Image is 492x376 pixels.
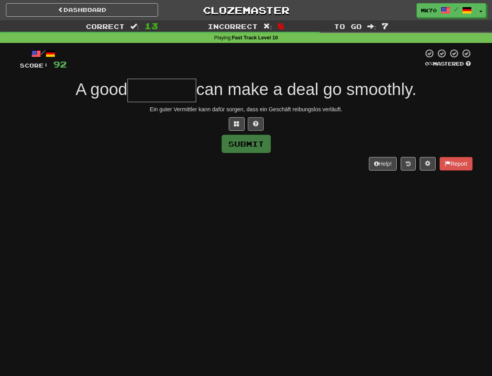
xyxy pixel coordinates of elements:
span: / [454,6,458,12]
span: MK70 [421,7,437,14]
button: Help! [369,157,397,171]
div: Ein guter Vermittler kann dafür sorgen, dass ein Geschäft reibungslos verläuft. [20,105,473,113]
span: Correct [86,22,125,30]
button: Single letter hint - you only get 1 per sentence and score half the points! alt+h [248,117,264,131]
span: 13 [145,21,158,31]
span: Score: [20,62,48,69]
span: To go [334,22,362,30]
span: 7 [382,21,388,31]
span: 0 % [425,60,433,67]
button: Round history (alt+y) [401,157,416,171]
a: MK70 / [417,3,476,17]
span: : [263,23,272,30]
span: A good [75,80,127,99]
span: : [130,23,139,30]
span: 8 [278,21,284,31]
button: Report [440,157,472,171]
strong: Fast Track Level 10 [232,35,278,41]
span: can make a deal go smoothly. [196,80,417,99]
a: Dashboard [6,3,158,17]
span: 92 [53,59,67,69]
div: Mastered [423,60,473,68]
span: : [367,23,376,30]
a: Clozemaster [170,3,322,17]
button: Submit [222,135,271,153]
span: Incorrect [208,22,258,30]
div: / [20,48,67,58]
button: Switch sentence to multiple choice alt+p [229,117,245,131]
